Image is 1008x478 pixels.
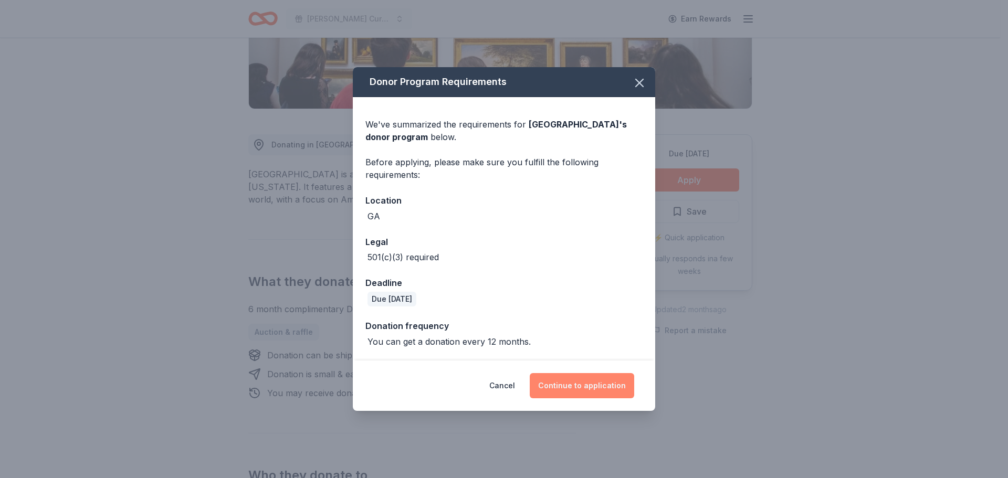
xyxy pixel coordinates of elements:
[365,235,643,249] div: Legal
[365,156,643,181] div: Before applying, please make sure you fulfill the following requirements:
[365,194,643,207] div: Location
[365,276,643,290] div: Deadline
[365,118,643,143] div: We've summarized the requirements for below.
[530,373,634,398] button: Continue to application
[489,373,515,398] button: Cancel
[367,210,380,222] div: GA
[365,319,643,333] div: Donation frequency
[367,251,439,263] div: 501(c)(3) required
[353,67,655,97] div: Donor Program Requirements
[367,335,531,348] div: You can get a donation every 12 months.
[367,292,416,306] div: Due [DATE]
